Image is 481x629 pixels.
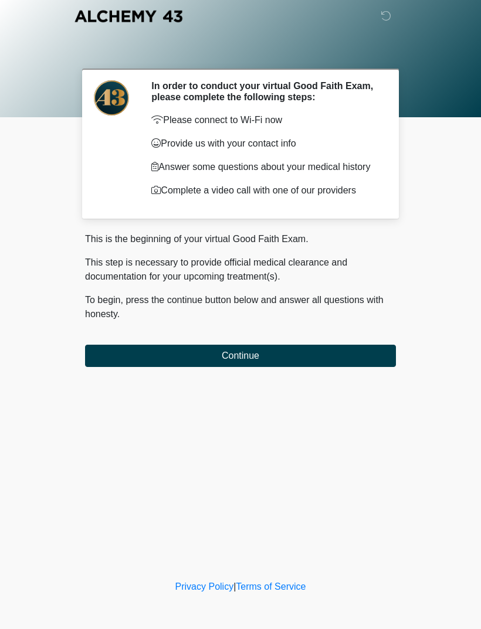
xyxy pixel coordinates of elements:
[151,183,378,198] p: Complete a video call with one of our providers
[76,42,405,64] h1: ‎ ‎ ‎ ‎
[233,582,236,591] a: |
[175,582,234,591] a: Privacy Policy
[85,232,396,246] p: This is the beginning of your virtual Good Faith Exam.
[85,293,396,321] p: To begin, press the continue button below and answer all questions with honesty.
[94,80,129,115] img: Agent Avatar
[151,80,378,103] h2: In order to conduct your virtual Good Faith Exam, please complete the following steps:
[85,345,396,367] button: Continue
[151,137,378,151] p: Provide us with your contact info
[73,9,184,23] img: Alchemy 43 Logo
[236,582,306,591] a: Terms of Service
[151,160,378,174] p: Answer some questions about your medical history
[151,113,378,127] p: Please connect to Wi-Fi now
[85,256,396,284] p: This step is necessary to provide official medical clearance and documentation for your upcoming ...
